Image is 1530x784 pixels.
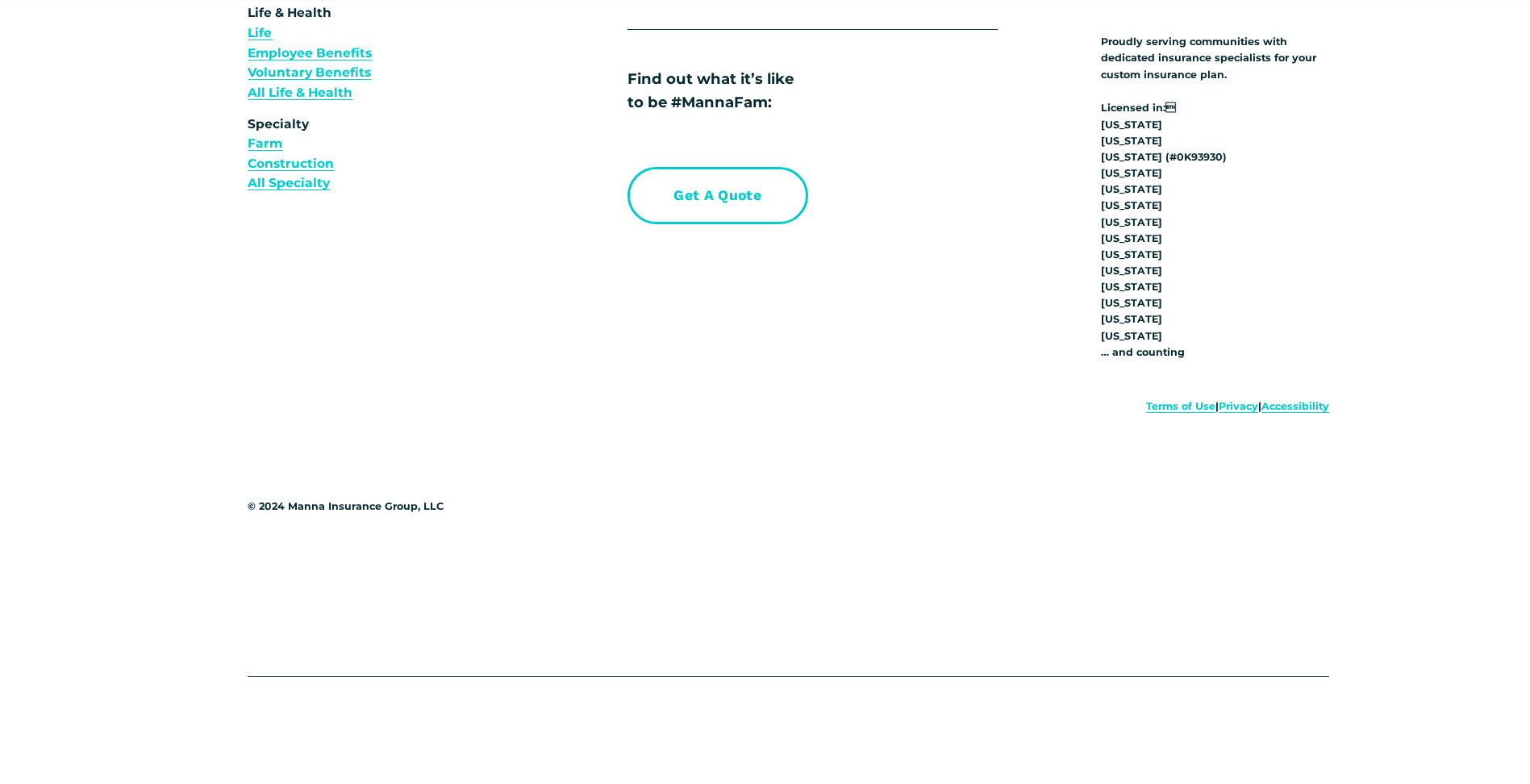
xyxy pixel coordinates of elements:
[1101,100,1329,361] p: Licensed in: [US_STATE] [US_STATE] [US_STATE] (# [US_STATE] [US_STATE] [US_STATE] [US_STATE] [US...
[248,173,330,194] a: All Specialty
[1177,151,1227,163] strong: 0K93930)
[248,63,371,83] a: Voluntary Benefits
[1101,34,1329,82] p: Proudly serving communities with dedicated insurance specialists for your custom insurance plan.
[1146,398,1215,415] a: Terms of Use
[248,3,428,102] p: Life & Health
[248,498,523,515] p: © 2024 Manna Insurance Group, LLC
[627,167,808,224] a: Get a Quote
[1054,398,1330,415] p: | |
[248,83,352,103] a: All Life & Health
[248,154,334,174] a: Construction
[248,44,372,64] a: Employee Benefits
[248,115,428,194] p: Specialty
[248,23,272,44] a: Life
[1219,398,1258,415] a: Privacy
[627,67,950,114] p: Find out what it’s like to be #MannaFam:
[248,134,282,154] a: Farm
[1261,398,1329,415] a: Accessibility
